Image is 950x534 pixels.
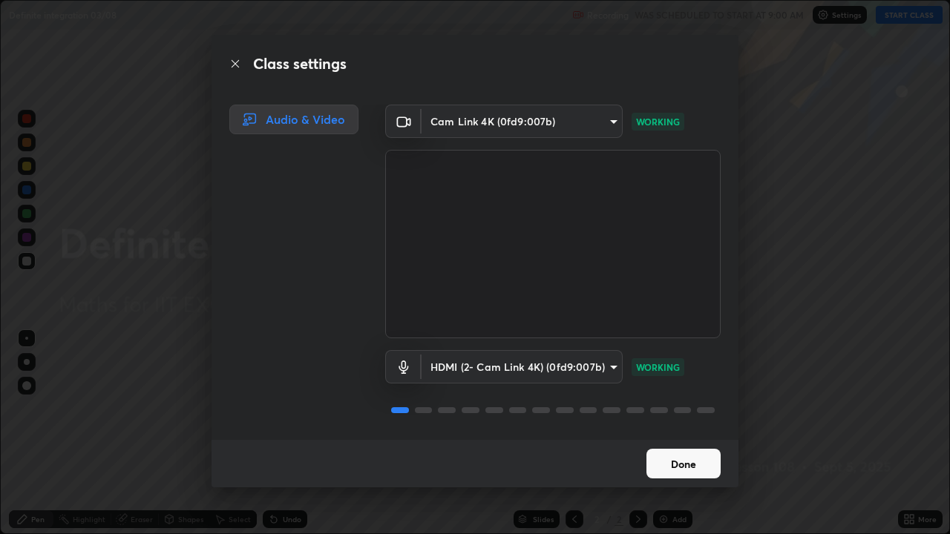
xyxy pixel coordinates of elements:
[422,350,623,383] div: Cam Link 4K (0fd9:007b)
[636,115,680,128] p: WORKING
[646,449,721,478] button: Done
[422,105,623,138] div: Cam Link 4K (0fd9:007b)
[229,105,358,134] div: Audio & Video
[636,360,680,374] p: WORKING
[253,53,347,75] h2: Class settings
